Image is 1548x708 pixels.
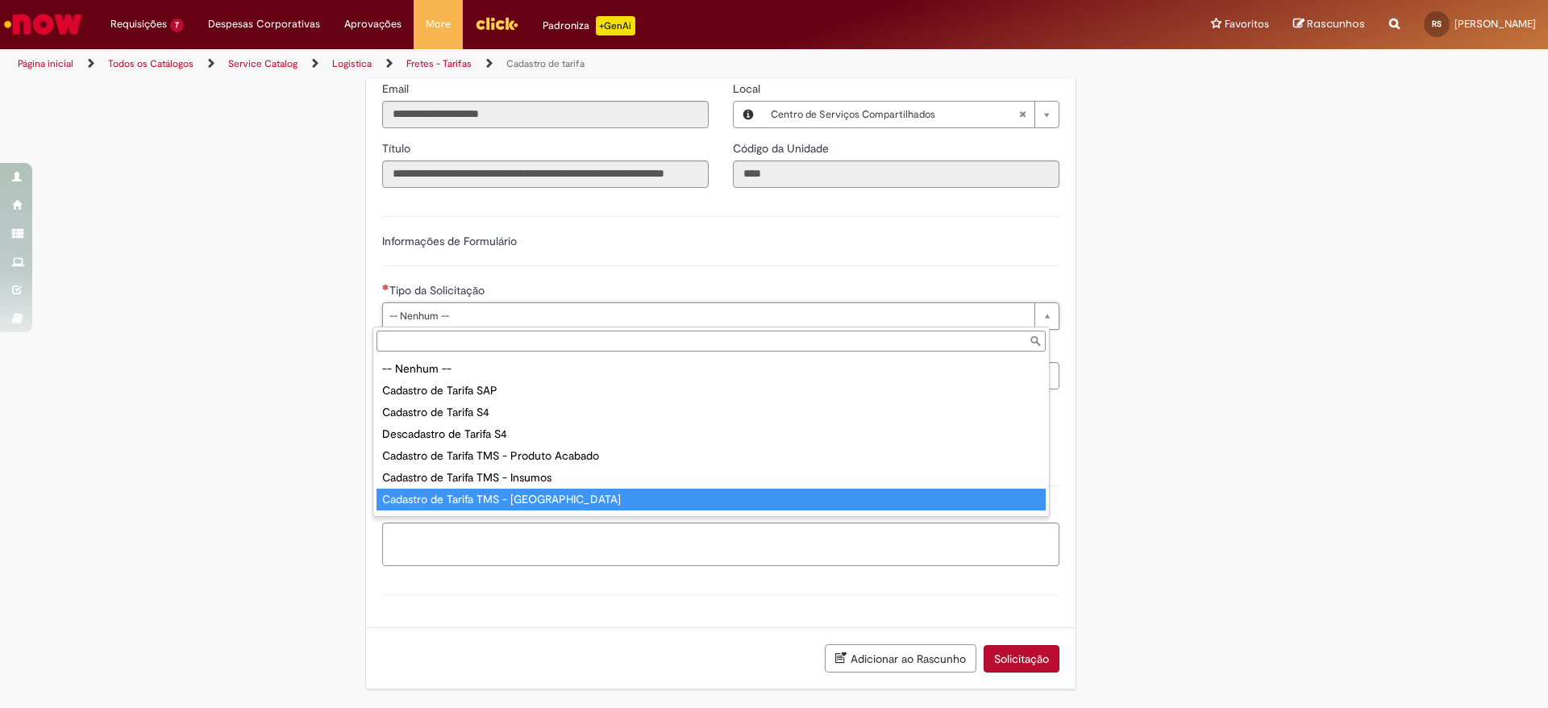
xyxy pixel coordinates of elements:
[377,489,1046,510] div: Cadastro de Tarifa TMS - [GEOGRAPHIC_DATA]
[373,355,1049,516] ul: Tipo da Solicitação
[377,423,1046,445] div: Descadastro de Tarifa S4
[377,380,1046,402] div: Cadastro de Tarifa SAP
[377,467,1046,489] div: Cadastro de Tarifa TMS - Insumos
[377,358,1046,380] div: -- Nenhum --
[377,402,1046,423] div: Cadastro de Tarifa S4
[377,445,1046,467] div: Cadastro de Tarifa TMS - Produto Acabado
[377,510,1046,532] div: Descadastro de Tarifa TMS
